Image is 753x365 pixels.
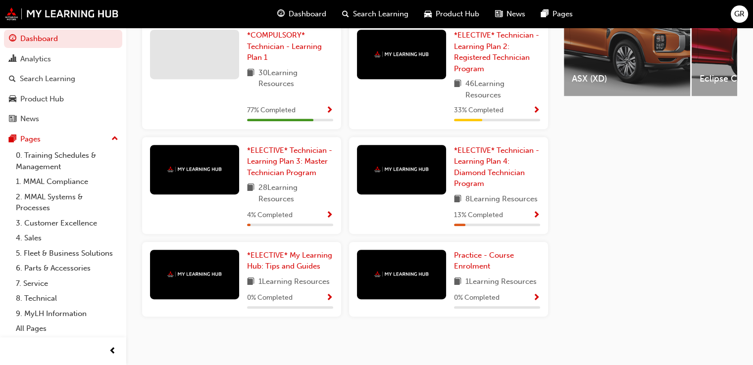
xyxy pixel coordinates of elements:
[374,271,429,277] img: mmal
[326,211,333,220] span: Show Progress
[12,291,122,306] a: 8. Technical
[326,294,333,303] span: Show Progress
[533,292,540,304] button: Show Progress
[374,166,429,173] img: mmal
[4,90,122,108] a: Product Hub
[533,294,540,303] span: Show Progress
[269,4,334,24] a: guage-iconDashboard
[20,93,64,105] div: Product Hub
[20,113,39,125] div: News
[247,67,254,90] span: book-icon
[247,30,333,63] a: *COMPULSORY* Technician - Learning Plan 1
[9,75,16,84] span: search-icon
[454,210,503,221] span: 13 % Completed
[247,292,293,304] span: 0 % Completed
[454,105,503,116] span: 33 % Completed
[342,8,349,20] span: search-icon
[533,104,540,117] button: Show Progress
[12,230,122,246] a: 4. Sales
[247,145,333,179] a: *ELECTIVE* Technician - Learning Plan 3: Master Technician Program
[326,209,333,222] button: Show Progress
[572,73,682,85] span: ASX (XD)
[454,251,514,271] span: Practice - Course Enrolment
[533,211,540,220] span: Show Progress
[167,271,222,277] img: mmal
[454,276,461,288] span: book-icon
[4,50,122,68] a: Analytics
[533,209,540,222] button: Show Progress
[454,78,461,100] span: book-icon
[416,4,487,24] a: car-iconProduct Hub
[12,148,122,174] a: 0. Training Schedules & Management
[454,193,461,206] span: book-icon
[454,31,539,73] span: *ELECTIVE* Technician - Learning Plan 2: Registered Technician Program
[247,105,296,116] span: 77 % Completed
[9,55,16,64] span: chart-icon
[533,106,540,115] span: Show Progress
[465,193,538,206] span: 8 Learning Resources
[4,70,122,88] a: Search Learning
[12,306,122,321] a: 9. MyLH Information
[9,115,16,124] span: news-icon
[326,106,333,115] span: Show Progress
[533,4,581,24] a: pages-iconPages
[111,133,118,145] span: up-icon
[12,174,122,189] a: 1. MMAL Compliance
[258,67,333,90] span: 30 Learning Resources
[731,5,748,23] button: GR
[247,31,322,62] span: *COMPULSORY* Technician - Learning Plan 1
[465,78,540,100] span: 46 Learning Resources
[12,321,122,336] a: All Pages
[4,30,122,48] a: Dashboard
[9,135,16,144] span: pages-icon
[247,276,254,288] span: book-icon
[326,104,333,117] button: Show Progress
[247,251,332,271] span: *ELECTIVE* My Learning Hub: Tips and Guides
[12,246,122,261] a: 5. Fleet & Business Solutions
[4,110,122,128] a: News
[9,95,16,104] span: car-icon
[374,51,429,57] img: mmal
[541,8,549,20] span: pages-icon
[454,292,500,304] span: 0 % Completed
[326,292,333,304] button: Show Progress
[5,7,119,20] img: mmal
[4,28,122,130] button: DashboardAnalyticsSearch LearningProduct HubNews
[167,166,222,173] img: mmal
[552,8,573,20] span: Pages
[247,182,254,204] span: book-icon
[734,8,745,20] span: GR
[20,134,41,145] div: Pages
[289,8,326,20] span: Dashboard
[12,261,122,276] a: 6. Parts & Accessories
[436,8,479,20] span: Product Hub
[12,276,122,291] a: 7. Service
[424,8,432,20] span: car-icon
[487,4,533,24] a: news-iconNews
[465,276,537,288] span: 1 Learning Resources
[258,182,333,204] span: 28 Learning Resources
[4,130,122,148] button: Pages
[454,250,540,272] a: Practice - Course Enrolment
[454,146,539,188] span: *ELECTIVE* Technician - Learning Plan 4: Diamond Technician Program
[20,73,75,85] div: Search Learning
[506,8,525,20] span: News
[277,8,285,20] span: guage-icon
[454,145,540,189] a: *ELECTIVE* Technician - Learning Plan 4: Diamond Technician Program
[247,250,333,272] a: *ELECTIVE* My Learning Hub: Tips and Guides
[12,189,122,216] a: 2. MMAL Systems & Processes
[334,4,416,24] a: search-iconSearch Learning
[247,146,332,177] span: *ELECTIVE* Technician - Learning Plan 3: Master Technician Program
[454,30,540,74] a: *ELECTIVE* Technician - Learning Plan 2: Registered Technician Program
[9,35,16,44] span: guage-icon
[353,8,408,20] span: Search Learning
[258,276,330,288] span: 1 Learning Resources
[12,216,122,231] a: 3. Customer Excellence
[247,210,293,221] span: 4 % Completed
[20,53,51,65] div: Analytics
[109,345,116,358] span: prev-icon
[495,8,502,20] span: news-icon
